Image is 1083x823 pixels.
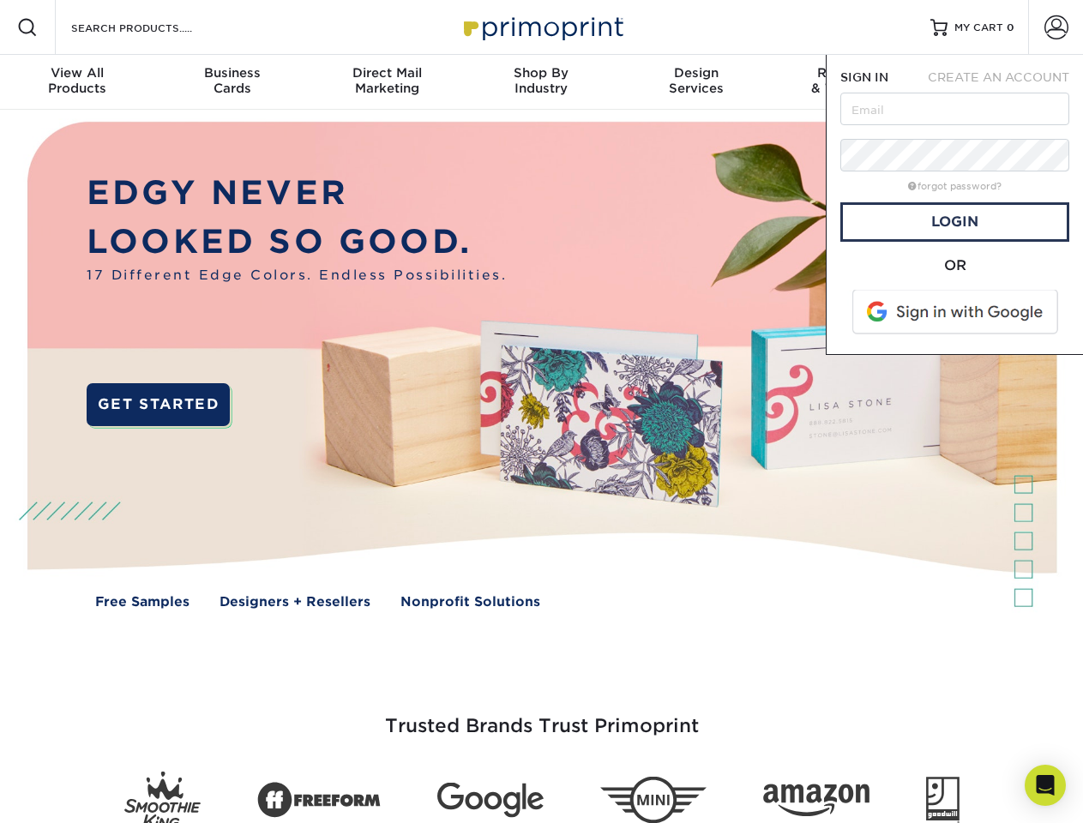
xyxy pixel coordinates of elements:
a: Login [840,202,1069,242]
h3: Trusted Brands Trust Primoprint [40,674,1044,758]
div: OR [840,255,1069,276]
a: GET STARTED [87,383,230,426]
span: SIGN IN [840,70,888,84]
a: Nonprofit Solutions [400,592,540,612]
img: Goodwill [926,777,960,823]
span: Shop By [464,65,618,81]
a: Resources& Templates [773,55,928,110]
a: BusinessCards [154,55,309,110]
img: Google [437,783,544,818]
p: LOOKED SO GOOD. [87,218,507,267]
span: 0 [1007,21,1014,33]
a: Shop ByIndustry [464,55,618,110]
span: MY CART [954,21,1003,35]
span: Resources [773,65,928,81]
span: 17 Different Edge Colors. Endless Possibilities. [87,266,507,285]
span: CREATE AN ACCOUNT [928,70,1069,84]
span: Design [619,65,773,81]
div: Open Intercom Messenger [1025,765,1066,806]
a: forgot password? [908,181,1002,192]
span: Direct Mail [310,65,464,81]
a: Free Samples [95,592,190,612]
span: Business [154,65,309,81]
input: Email [840,93,1069,125]
a: DesignServices [619,55,773,110]
div: Cards [154,65,309,96]
div: Industry [464,65,618,96]
a: Direct MailMarketing [310,55,464,110]
img: Primoprint [456,9,628,45]
a: Designers + Resellers [220,592,370,612]
p: EDGY NEVER [87,169,507,218]
div: & Templates [773,65,928,96]
input: SEARCH PRODUCTS..... [69,17,237,38]
div: Marketing [310,65,464,96]
div: Services [619,65,773,96]
img: Amazon [763,784,869,817]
